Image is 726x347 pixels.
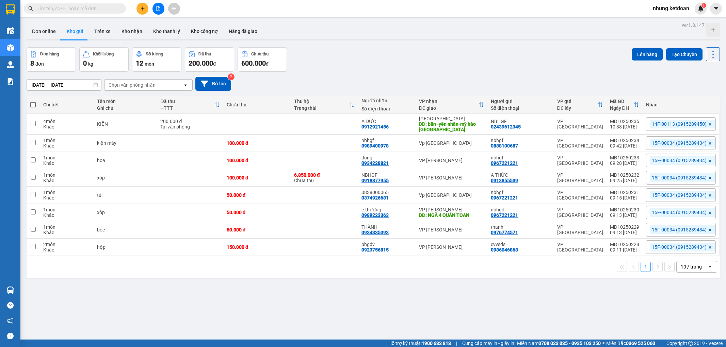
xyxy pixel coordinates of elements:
[189,59,213,67] span: 200.000
[610,160,639,166] div: 09:28 [DATE]
[652,157,707,163] span: 15F-00034 (0915289434)
[7,317,14,324] span: notification
[145,61,154,67] span: món
[610,207,639,212] div: MĐ10250230
[641,262,651,272] button: 1
[160,119,220,124] div: 200.000 đ
[361,138,412,143] div: nbhgf
[43,178,90,183] div: Khác
[491,178,518,183] div: 0913855539
[632,48,663,60] button: Lên hàng
[146,52,163,56] div: Số lượng
[7,333,14,339] span: message
[291,96,358,114] th: Toggle SortBy
[419,105,479,111] div: ĐC giao
[136,3,148,15] button: plus
[97,105,154,111] div: Ghi chú
[610,190,639,195] div: MĐ10250231
[61,23,89,39] button: Kho gửi
[491,138,550,143] div: nbhgf
[361,224,412,230] div: THÀNH
[491,242,550,247] div: cvvsds
[160,105,214,111] div: HTTT
[227,227,287,232] div: 50.000 đ
[361,230,389,235] div: 0934335093
[43,172,90,178] div: 1 món
[610,119,639,124] div: MĐ10250235
[361,207,412,212] div: c.thương
[183,82,188,88] svg: open
[6,4,15,15] img: logo-vxr
[43,195,90,201] div: Khác
[610,172,639,178] div: MĐ10250232
[491,105,550,111] div: Số điện thoại
[652,175,707,181] span: 15F-00034 (0915289434)
[517,340,601,347] span: Miền Nam
[419,158,484,163] div: VP [PERSON_NAME]
[43,207,90,212] div: 1 món
[227,210,287,215] div: 50.000 đ
[557,119,603,129] div: VP [GEOGRAPHIC_DATA]
[136,59,143,67] span: 12
[666,48,703,60] button: Tạo Chuyến
[361,172,412,178] div: NBHGF
[294,172,355,178] div: 6.850.000 đ
[148,23,185,39] button: Kho thanh lý
[227,175,287,180] div: 100.000 đ
[652,121,707,127] span: 14F-00113 (0915289450)
[97,210,154,215] div: xốp
[652,244,707,250] span: 15F-00034 (0915289434)
[610,124,639,129] div: 10:38 [DATE]
[388,340,451,347] span: Hỗ trợ kỹ thuật:
[557,242,603,253] div: VP [GEOGRAPHIC_DATA]
[703,3,705,8] span: 1
[491,224,550,230] div: thanh
[610,224,639,230] div: MĐ10250229
[491,195,518,201] div: 0967221221
[43,102,90,107] div: Chi tiết
[227,244,287,250] div: 150.000 đ
[419,99,479,104] div: VP nhận
[40,52,59,56] div: Đơn hàng
[491,124,521,129] div: 02439612345
[223,23,263,39] button: Hàng đã giao
[491,172,550,178] div: A THỨC
[710,3,722,15] button: caret-down
[713,5,719,12] span: caret-down
[610,212,639,218] div: 09:13 [DATE]
[419,121,484,132] div: DĐ: bần -yên nhân-mỹ hào hưng yên
[228,73,235,80] sup: 2
[294,172,355,183] div: Chưa thu
[7,27,14,34] img: warehouse-icon
[557,207,603,218] div: VP [GEOGRAPHIC_DATA]
[227,102,287,107] div: Chưa thu
[652,140,707,146] span: 15F-00034 (0915289434)
[79,47,129,72] button: Khối lượng0kg
[557,105,598,111] div: ĐC lấy
[241,59,266,67] span: 600.000
[132,47,181,72] button: Số lượng12món
[97,140,154,146] div: kiện máy
[266,61,269,67] span: đ
[701,3,706,8] sup: 1
[682,21,705,29] div: ver 1.8.147
[554,96,607,114] th: Toggle SortBy
[157,96,223,114] th: Toggle SortBy
[361,160,389,166] div: 0934228821
[681,263,702,270] div: 10 / trang
[361,124,389,129] div: 0912921456
[43,124,90,129] div: Khác
[27,80,101,90] input: Select a date range.
[361,242,412,247] div: bhgdv
[557,99,598,104] div: VP gửi
[43,190,90,195] div: 1 món
[109,82,156,88] div: Chọn văn phòng nhận
[97,99,154,104] div: Tên món
[160,124,220,129] div: Tại văn phòng
[140,6,145,11] span: plus
[660,340,661,347] span: |
[646,102,716,107] div: Nhãn
[227,158,287,163] div: 100.000 đ
[607,96,643,114] th: Toggle SortBy
[185,47,234,72] button: Đã thu200.000đ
